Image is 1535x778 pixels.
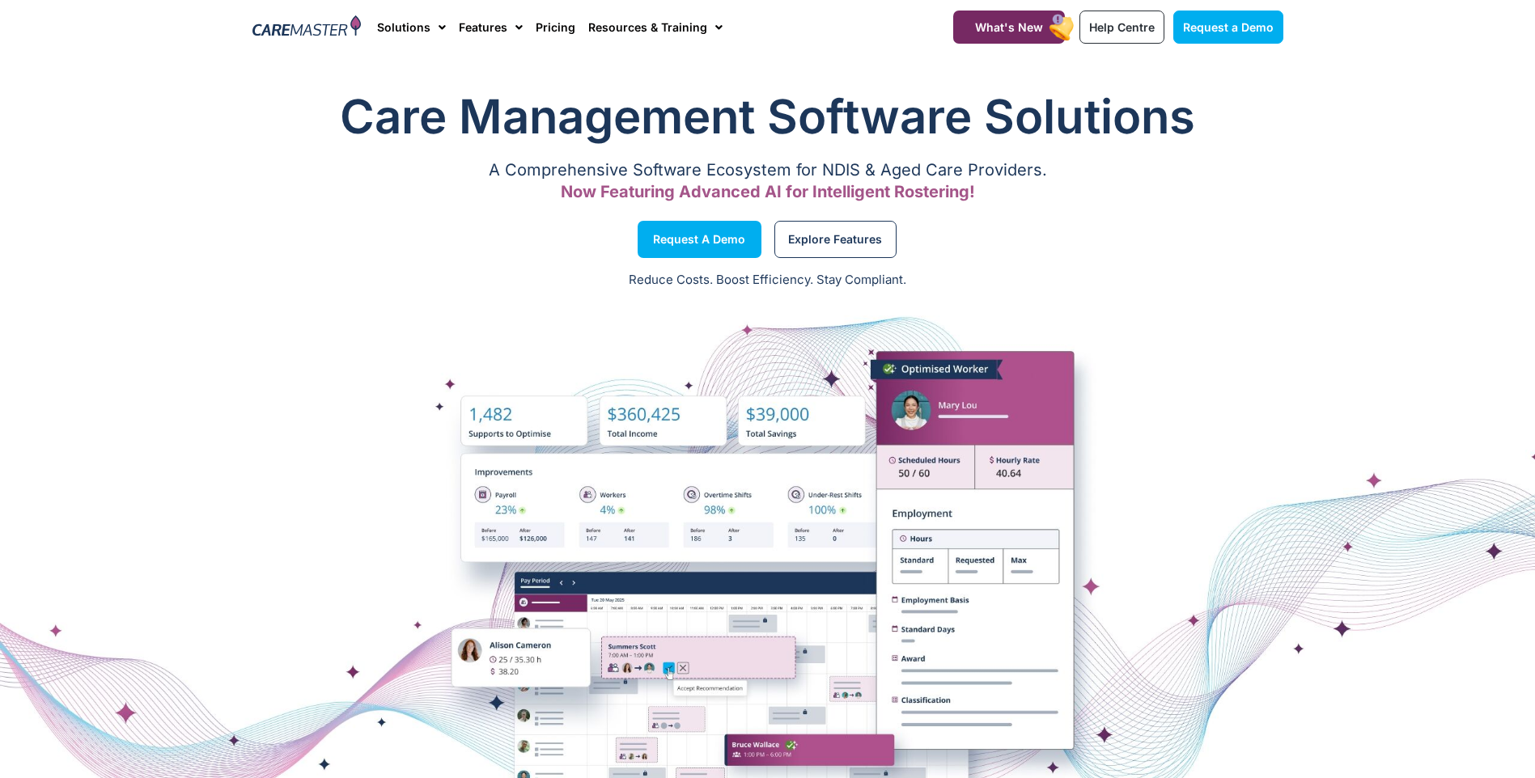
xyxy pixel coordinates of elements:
a: Explore Features [774,221,897,258]
span: Help Centre [1089,20,1155,34]
a: Request a Demo [1173,11,1283,44]
img: CareMaster Logo [252,15,362,40]
a: Help Centre [1079,11,1164,44]
p: A Comprehensive Software Ecosystem for NDIS & Aged Care Providers. [252,165,1283,175]
h1: Care Management Software Solutions [252,84,1283,149]
span: What's New [975,20,1043,34]
span: Now Featuring Advanced AI for Intelligent Rostering! [561,182,975,201]
a: What's New [953,11,1065,44]
span: Request a Demo [1183,20,1274,34]
p: Reduce Costs. Boost Efficiency. Stay Compliant. [10,271,1525,290]
span: Request a Demo [653,235,745,243]
a: Request a Demo [638,221,761,258]
span: Explore Features [788,235,882,243]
